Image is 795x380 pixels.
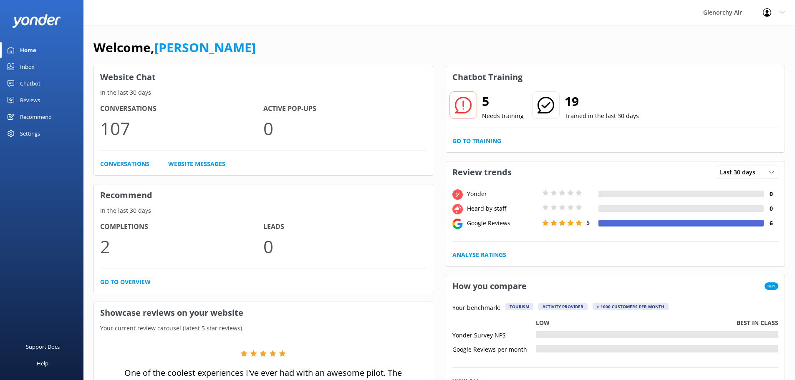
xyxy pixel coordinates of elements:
h4: Active Pop-ups [263,103,427,114]
a: Go to overview [100,277,151,287]
p: Your benchmark: [452,303,500,313]
a: Analyse Ratings [452,250,506,259]
div: Google Reviews [465,219,540,228]
a: [PERSON_NAME] [154,39,256,56]
div: Yonder [465,189,540,199]
div: Reviews [20,92,40,108]
a: Go to Training [452,136,501,146]
h3: Review trends [446,161,518,183]
span: Last 30 days [720,168,760,177]
h2: 5 [482,91,524,111]
p: 2 [100,232,263,260]
h4: 6 [764,219,778,228]
div: Settings [20,125,40,142]
div: Tourism [505,303,533,310]
p: 0 [263,114,427,142]
div: Help [37,355,48,372]
p: Needs training [482,111,524,121]
p: In the last 30 days [94,206,433,215]
span: New [765,282,778,290]
p: Best in class [737,318,778,327]
h3: How you compare [446,275,533,297]
div: Google Reviews per month [452,345,536,352]
img: yonder-white-logo.png [13,14,61,28]
a: Conversations [100,159,149,169]
p: Your current review carousel (latest 5 star reviews) [94,324,433,333]
div: Activity Provider [538,303,588,310]
h2: 19 [565,91,639,111]
div: Inbox [20,58,35,75]
div: Recommend [20,108,52,125]
span: 5 [586,219,590,226]
p: Trained in the last 30 days [565,111,639,121]
div: Chatbot [20,75,40,92]
a: Website Messages [168,159,225,169]
p: 0 [263,232,427,260]
p: Low [536,318,550,327]
div: Heard by staff [465,204,540,213]
h4: Leads [263,221,427,232]
h4: 0 [764,189,778,199]
h4: Conversations [100,103,263,114]
h3: Showcase reviews on your website [94,302,433,324]
div: Support Docs [26,338,60,355]
h3: Chatbot Training [446,66,529,88]
h4: Completions [100,221,263,232]
div: Yonder Survey NPS [452,331,536,338]
div: Home [20,42,36,58]
h3: Recommend [94,184,433,206]
div: > 1000 customers per month [593,303,669,310]
p: In the last 30 days [94,88,433,97]
h1: Welcome, [93,38,256,58]
h4: 0 [764,204,778,213]
h3: Website Chat [94,66,433,88]
p: 107 [100,114,263,142]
